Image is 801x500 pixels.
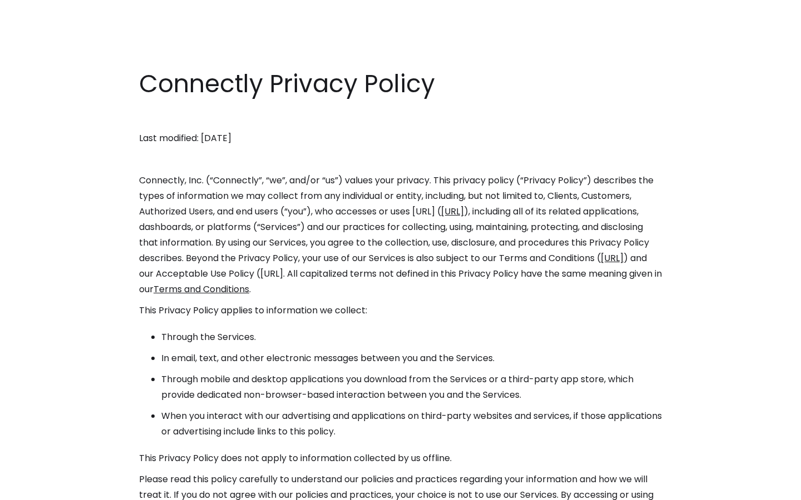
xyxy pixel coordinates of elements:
[161,329,662,345] li: Through the Services.
[154,283,249,296] a: Terms and Conditions
[601,252,624,264] a: [URL]
[441,205,464,218] a: [URL]
[161,372,662,403] li: Through mobile and desktop applications you download from the Services or a third-party app store...
[139,451,662,466] p: This Privacy Policy does not apply to information collected by us offline.
[139,173,662,297] p: Connectly, Inc. (“Connectly”, “we”, and/or “us”) values your privacy. This privacy policy (“Priva...
[11,479,67,496] aside: Language selected: English
[22,481,67,496] ul: Language list
[139,303,662,318] p: This Privacy Policy applies to information we collect:
[139,109,662,125] p: ‍
[139,67,662,101] h1: Connectly Privacy Policy
[161,408,662,439] li: When you interact with our advertising and applications on third-party websites and services, if ...
[161,351,662,366] li: In email, text, and other electronic messages between you and the Services.
[139,131,662,146] p: Last modified: [DATE]
[139,152,662,167] p: ‍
